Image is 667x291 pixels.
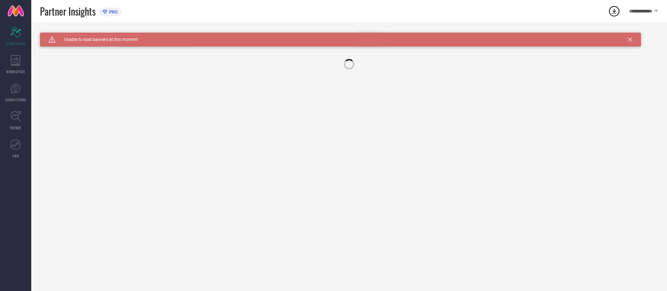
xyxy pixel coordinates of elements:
span: SUGGESTIONS [5,97,26,102]
div: Brand [40,33,109,37]
span: WORKSPACE [6,69,25,74]
span: SCORECARDS [6,41,26,46]
span: PRO [107,9,118,15]
span: FWD [13,153,19,159]
span: Unable to load banners at this moment [56,37,138,42]
span: TRENDS [10,125,22,130]
span: Partner Insights [40,4,96,18]
div: Open download list [608,5,620,17]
